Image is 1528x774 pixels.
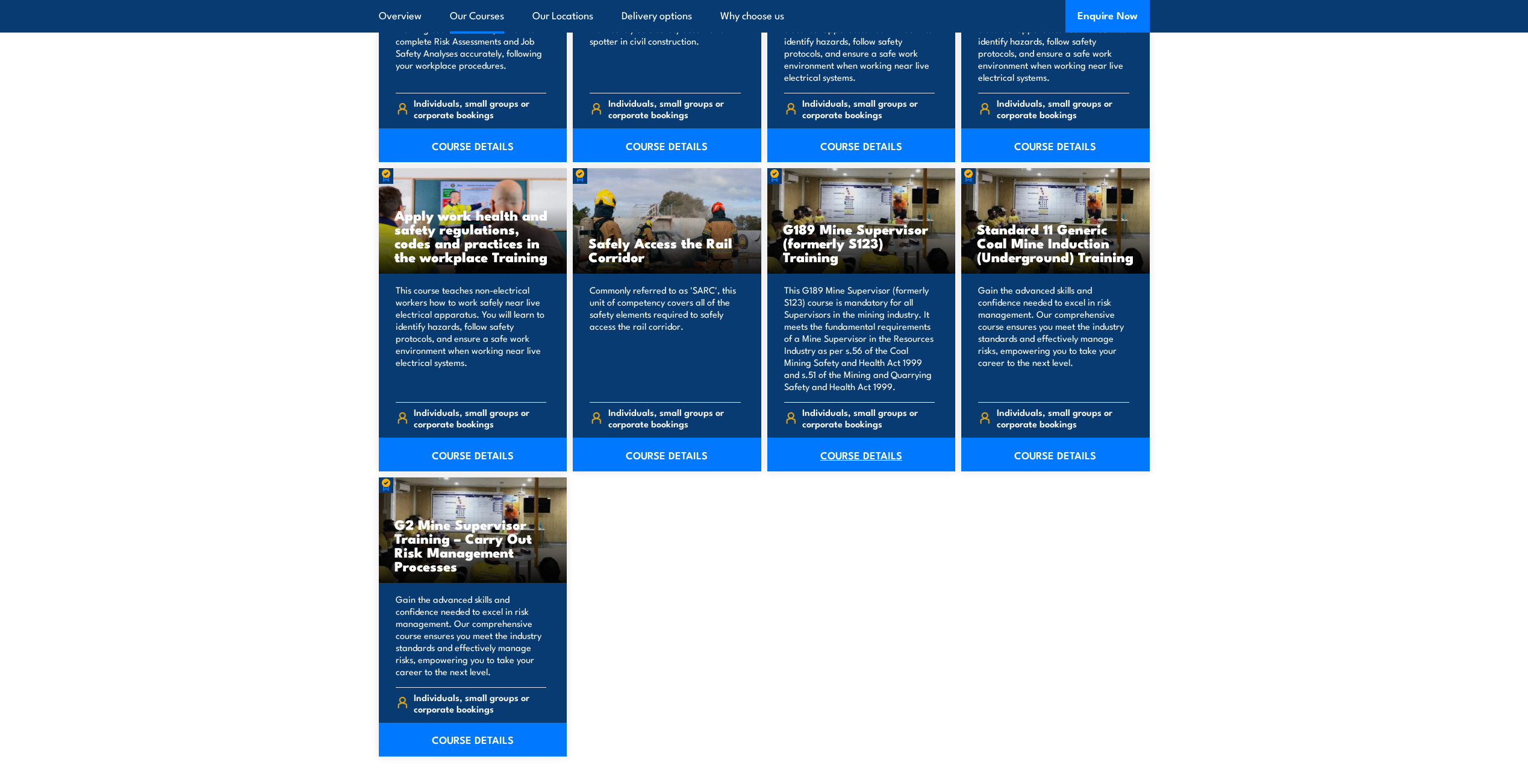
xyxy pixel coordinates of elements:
span: Individuals, small groups or corporate bookings [414,691,546,714]
span: Individuals, small groups or corporate bookings [997,97,1129,120]
h3: Apply work health and safety regulations, codes and practices in the workplace Training [394,208,552,263]
a: COURSE DETAILS [961,128,1150,162]
span: Individuals, small groups or corporate bookings [802,406,935,429]
span: Individuals, small groups or corporate bookings [414,97,546,120]
span: Individuals, small groups or corporate bookings [608,97,741,120]
p: Commonly referred to as 'SARC', this unit of competency covers all of the safety elements require... [590,284,741,392]
a: COURSE DETAILS [573,128,761,162]
span: Individuals, small groups or corporate bookings [997,406,1129,429]
a: COURSE DETAILS [767,438,956,471]
a: COURSE DETAILS [379,438,567,471]
a: COURSE DETAILS [961,438,1150,471]
h3: G2 Mine Supervisor Training – Carry Out Risk Management Processes [394,517,552,573]
a: COURSE DETAILS [573,438,761,471]
a: COURSE DETAILS [379,128,567,162]
p: Gain the advanced skills and confidence needed to excel in risk management. Our comprehensive cou... [396,593,547,678]
span: Individuals, small groups or corporate bookings [414,406,546,429]
span: Individuals, small groups or corporate bookings [608,406,741,429]
h3: Safely Access the Rail Corridor [588,236,746,263]
a: COURSE DETAILS [767,128,956,162]
p: This G189 Mine Supervisor (formerly S123) course is mandatory for all Supervisors in the mining i... [784,284,935,392]
p: Gain the advanced skills and confidence needed to excel in risk management. Our comprehensive cou... [978,284,1129,392]
h3: G189 Mine Supervisor (formerly S123) Training [783,222,940,263]
span: Individuals, small groups or corporate bookings [802,97,935,120]
a: COURSE DETAILS [379,723,567,757]
p: This course teaches non-electrical workers how to work safely near live electrical apparatus. You... [396,284,547,392]
h3: Standard 11 Generic Coal Mine Induction (Underground) Training [977,222,1134,263]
